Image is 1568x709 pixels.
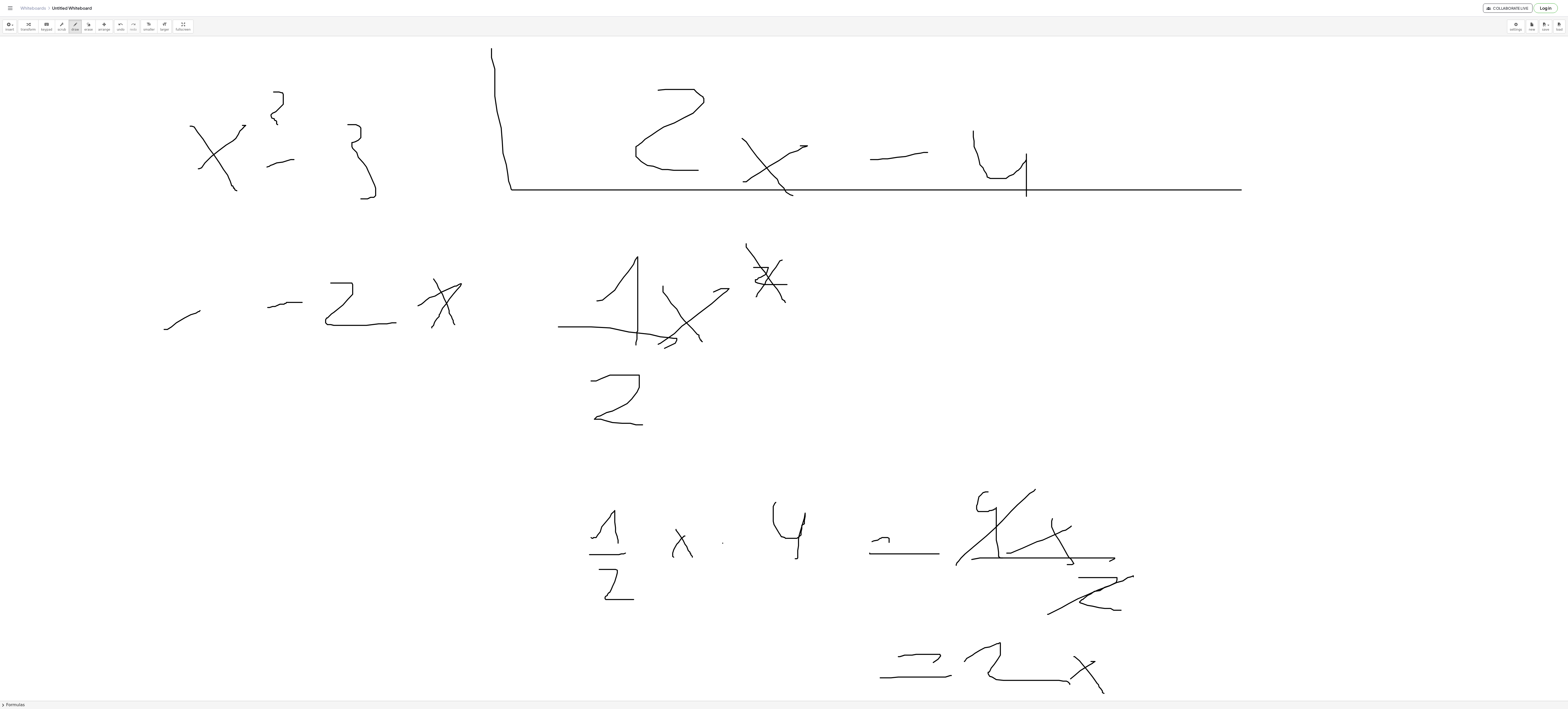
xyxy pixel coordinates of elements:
button: fullscreen [173,20,193,33]
i: undo [118,21,123,28]
i: keyboard [44,21,49,28]
span: new [1529,28,1535,31]
button: insert [3,20,17,33]
span: Collaborate Live [1487,6,1528,10]
button: format_sizesmaller [141,20,157,33]
span: scrub [58,28,66,31]
span: draw [71,28,79,31]
button: redoredo [127,20,140,33]
span: settings [1510,28,1522,31]
i: redo [131,21,136,28]
span: load [1556,28,1563,31]
span: fullscreen [176,28,190,31]
button: settings [1507,20,1525,33]
button: undoundo [114,20,127,33]
button: load [1553,20,1565,33]
button: Collaborate Live [1483,4,1533,13]
button: arrange [95,20,113,33]
span: undo [117,28,125,31]
i: format_size [146,21,151,28]
span: arrange [98,28,110,31]
span: redo [130,28,137,31]
button: Log in [1534,3,1558,13]
button: scrub [55,20,69,33]
button: Toggle navigation [6,4,14,12]
button: draw [69,20,82,33]
button: keyboardkeypad [38,20,55,33]
button: save [1539,20,1552,33]
span: smaller [143,28,155,31]
span: larger [160,28,169,31]
button: format_sizelarger [157,20,172,33]
a: Whiteboards [20,6,46,11]
span: keypad [41,28,52,31]
span: save [1542,28,1549,31]
button: erase [81,20,95,33]
i: format_size [162,21,167,28]
span: insert [5,28,14,31]
span: transform [21,28,36,31]
button: new [1526,20,1538,33]
span: erase [84,28,93,31]
button: transform [18,20,39,33]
